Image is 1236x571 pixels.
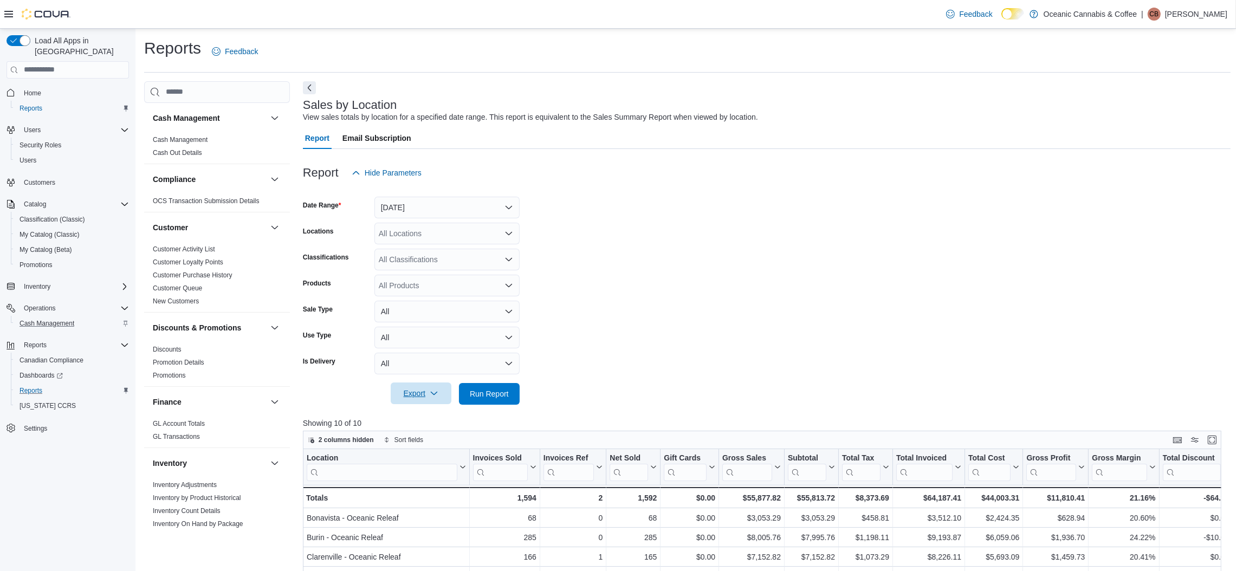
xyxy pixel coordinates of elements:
[968,491,1019,504] div: $44,003.31
[15,369,67,382] a: Dashboards
[459,383,520,405] button: Run Report
[968,453,1011,463] div: Total Cost
[1162,453,1229,481] button: Total Discount
[153,245,215,253] a: Customer Activity List
[1141,8,1143,21] p: |
[15,399,129,412] span: Washington CCRS
[543,550,603,563] div: 1
[842,550,889,563] div: $1,073.29
[15,213,89,226] a: Classification (Classic)
[2,85,133,101] button: Home
[153,358,204,367] span: Promotion Details
[1026,453,1085,481] button: Gross Profit
[1026,550,1085,563] div: $1,459.73
[15,369,129,382] span: Dashboards
[722,453,781,481] button: Gross Sales
[2,420,133,436] button: Settings
[1162,453,1220,481] div: Total Discount
[664,453,707,463] div: Gift Cards
[470,388,509,399] span: Run Report
[896,453,953,481] div: Total Invoiced
[305,127,329,149] span: Report
[303,305,333,314] label: Sale Type
[788,453,835,481] button: Subtotal
[20,339,129,352] span: Reports
[391,382,451,404] button: Export
[342,127,411,149] span: Email Subscription
[20,280,129,293] span: Inventory
[1092,511,1155,524] div: 20.60%
[788,511,835,524] div: $3,053.29
[24,178,55,187] span: Customers
[20,230,80,239] span: My Catalog (Classic)
[11,368,133,383] a: Dashboards
[504,229,513,238] button: Open list of options
[24,89,41,98] span: Home
[788,550,835,563] div: $7,152.82
[307,453,457,463] div: Location
[1026,531,1085,544] div: $1,936.70
[788,453,826,463] div: Subtotal
[1162,491,1229,504] div: -$64.10
[1044,8,1137,21] p: Oceanic Cannabis & Coffee
[11,101,133,116] button: Reports
[543,453,594,463] div: Invoices Ref
[153,136,208,144] a: Cash Management
[1001,8,1024,20] input: Dark Mode
[153,507,221,515] a: Inventory Count Details
[303,433,378,446] button: 2 columns hidden
[722,453,772,481] div: Gross Sales
[303,227,334,236] label: Locations
[144,243,290,312] div: Customer
[153,222,188,233] h3: Customer
[303,357,335,366] label: Is Delivery
[20,87,46,100] a: Home
[20,156,36,165] span: Users
[2,122,133,138] button: Users
[153,420,205,427] a: GL Account Totals
[303,166,339,179] h3: Report
[303,279,331,288] label: Products
[20,141,61,150] span: Security Roles
[1162,453,1220,463] div: Total Discount
[1148,8,1161,21] div: Cristine Bartolome
[11,227,133,242] button: My Catalog (Classic)
[24,424,47,433] span: Settings
[15,258,129,271] span: Promotions
[11,398,133,413] button: [US_STATE] CCRS
[896,453,961,481] button: Total Invoiced
[268,173,281,186] button: Compliance
[374,327,520,348] button: All
[153,359,204,366] a: Promotion Details
[24,126,41,134] span: Users
[153,197,260,205] a: OCS Transaction Submission Details
[15,213,129,226] span: Classification (Classic)
[1162,550,1229,563] div: $0.00
[896,491,961,504] div: $64,187.41
[379,433,428,446] button: Sort fields
[268,457,281,470] button: Inventory
[15,102,47,115] a: Reports
[153,371,186,380] span: Promotions
[20,215,85,224] span: Classification (Classic)
[20,124,45,137] button: Users
[842,453,889,481] button: Total Tax
[153,174,266,185] button: Compliance
[543,511,603,524] div: 0
[153,322,266,333] button: Discounts & Promotions
[1206,433,1219,446] button: Enter fullscreen
[610,453,657,481] button: Net Sold
[1162,531,1229,544] div: -$10.00
[144,417,290,447] div: Finance
[153,284,202,293] span: Customer Queue
[842,531,889,544] div: $1,198.11
[842,511,889,524] div: $458.81
[610,453,648,481] div: Net Sold
[374,353,520,374] button: All
[153,494,241,502] span: Inventory by Product Historical
[504,255,513,264] button: Open list of options
[153,113,220,124] h3: Cash Management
